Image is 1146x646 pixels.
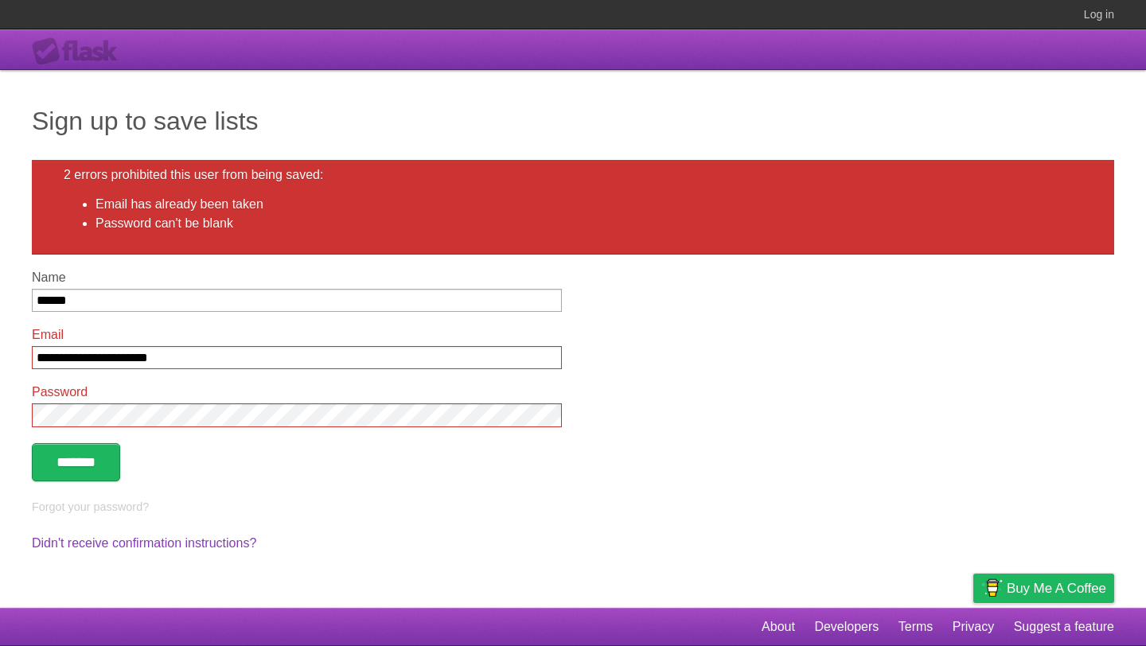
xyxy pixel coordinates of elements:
label: Password [32,385,562,399]
a: Buy me a coffee [973,574,1114,603]
a: Forgot your password? [32,500,149,513]
a: Terms [898,612,934,642]
a: About [762,612,795,642]
a: Developers [814,612,879,642]
li: Password can't be blank [95,214,1082,233]
a: Didn't receive confirmation instructions? [32,536,256,550]
li: Email has already been taken [95,195,1082,214]
a: Privacy [953,612,994,642]
span: Buy me a coffee [1007,574,1106,602]
h2: 2 errors prohibited this user from being saved: [64,168,1082,182]
div: Flask [32,37,127,66]
a: Suggest a feature [1014,612,1114,642]
label: Email [32,328,562,342]
label: Name [32,270,562,285]
img: Buy me a coffee [981,574,1003,601]
h1: Sign up to save lists [32,102,1114,140]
